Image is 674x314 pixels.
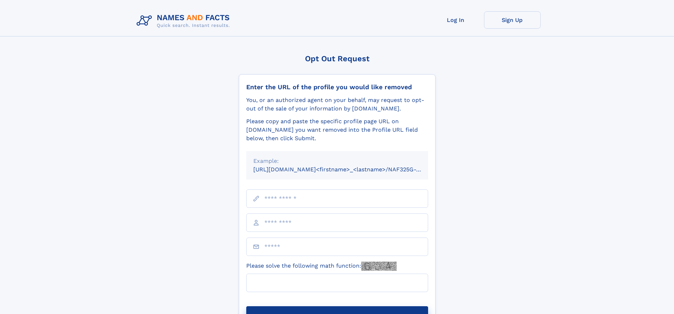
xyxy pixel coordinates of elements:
[484,11,541,29] a: Sign Up
[253,166,442,173] small: [URL][DOMAIN_NAME]<firstname>_<lastname>/NAF325G-xxxxxxxx
[253,157,421,165] div: Example:
[239,54,436,63] div: Opt Out Request
[427,11,484,29] a: Log In
[246,117,428,143] div: Please copy and paste the specific profile page URL on [DOMAIN_NAME] you want removed into the Pr...
[134,11,236,30] img: Logo Names and Facts
[246,262,397,271] label: Please solve the following math function:
[246,83,428,91] div: Enter the URL of the profile you would like removed
[246,96,428,113] div: You, or an authorized agent on your behalf, may request to opt-out of the sale of your informatio...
